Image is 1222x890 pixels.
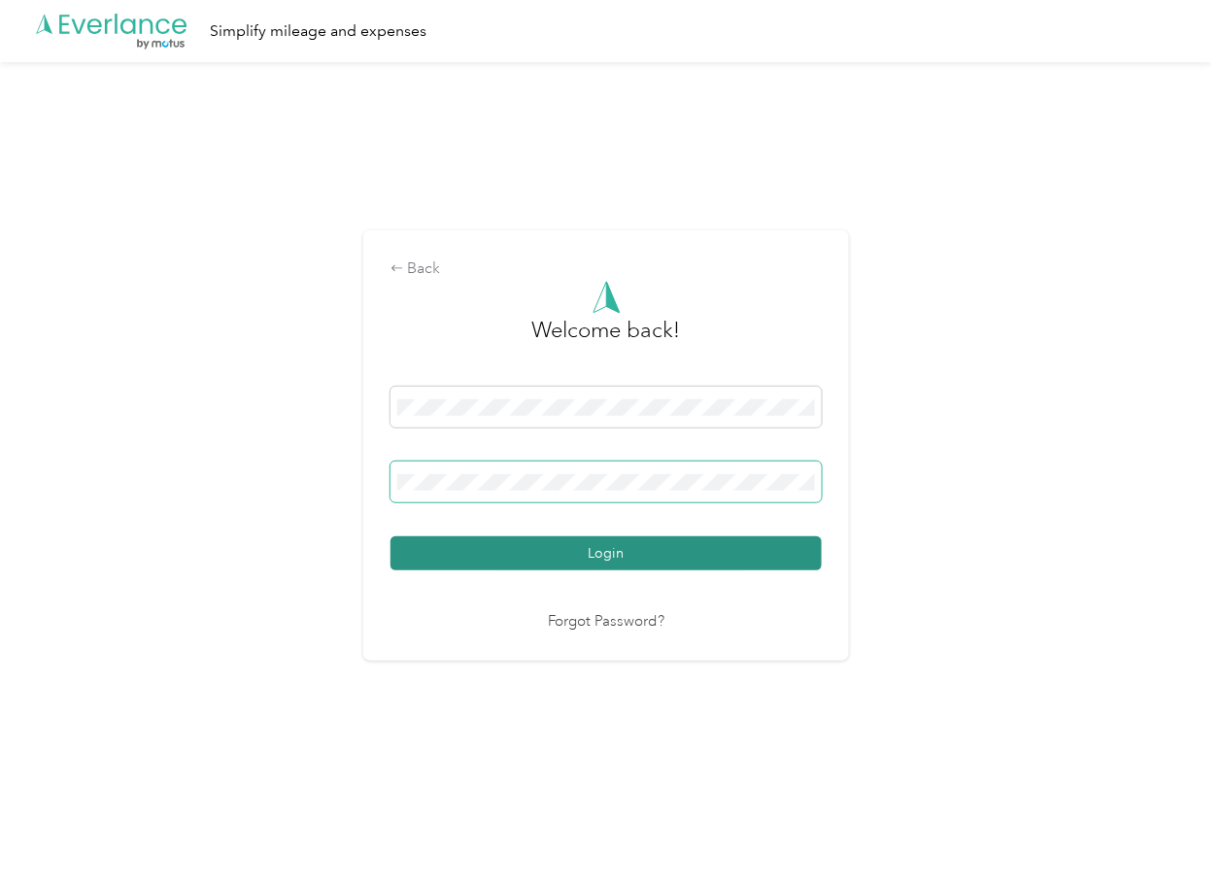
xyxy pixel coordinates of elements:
[210,19,426,44] div: Simplify mileage and expenses
[390,257,822,281] div: Back
[532,314,681,366] h3: greeting
[390,536,822,570] button: Login
[548,611,664,633] a: Forgot Password?
[1113,781,1222,890] iframe: Everlance-gr Chat Button Frame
